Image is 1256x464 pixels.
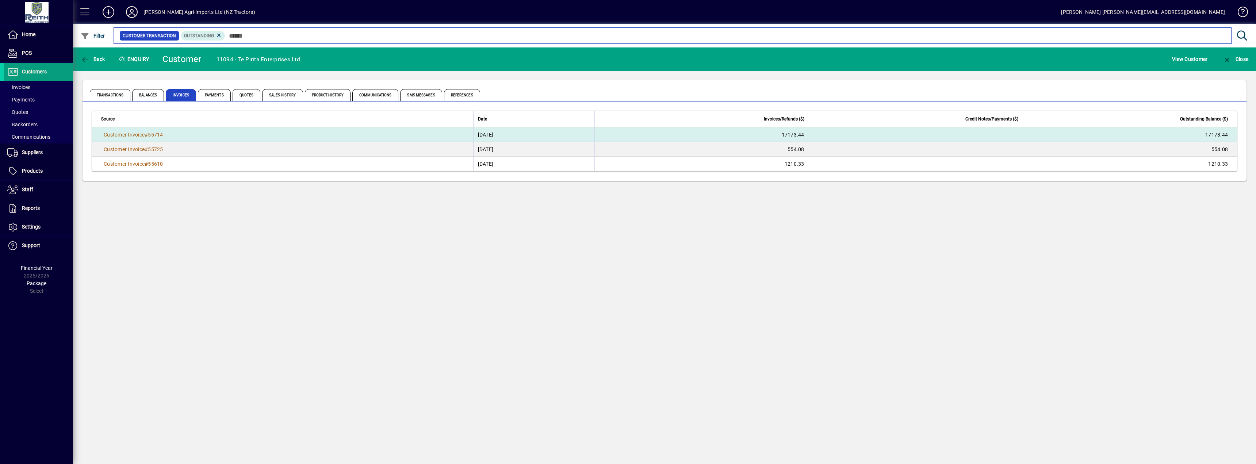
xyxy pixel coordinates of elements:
[81,33,105,39] span: Filter
[7,97,35,103] span: Payments
[81,56,105,62] span: Back
[473,127,594,142] td: [DATE]
[965,115,1018,123] span: Credit Notes/Payments ($)
[27,280,46,286] span: Package
[305,89,351,101] span: Product History
[73,53,113,66] app-page-header-button: Back
[594,127,809,142] td: 17173.44
[1061,6,1225,18] div: [PERSON_NAME] [PERSON_NAME][EMAIL_ADDRESS][DOMAIN_NAME]
[594,142,809,157] td: 554.08
[4,106,73,118] a: Quotes
[181,31,225,41] mat-chip: Outstanding Status: Outstanding
[184,33,214,38] span: Outstanding
[4,181,73,199] a: Staff
[132,89,164,101] span: Balances
[1170,53,1209,66] button: View Customer
[104,161,145,167] span: Customer Invoice
[22,50,32,56] span: POS
[1172,53,1207,65] span: View Customer
[4,162,73,180] a: Products
[101,131,166,139] a: Customer Invoice#55714
[7,134,50,140] span: Communications
[22,168,43,174] span: Products
[4,218,73,236] a: Settings
[143,6,255,18] div: [PERSON_NAME] Agri-Imports Ltd (NZ Tractors)
[217,54,300,65] div: 11094 - Te Pirita Enterprises Ltd
[22,242,40,248] span: Support
[4,81,73,93] a: Invoices
[4,44,73,62] a: POS
[148,146,163,152] span: 55725
[1180,115,1228,123] span: Outstanding Balance ($)
[120,5,143,19] button: Profile
[1223,56,1248,62] span: Close
[1232,1,1247,25] a: Knowledge Base
[1023,157,1237,171] td: 1210.33
[22,224,41,230] span: Settings
[4,93,73,106] a: Payments
[4,131,73,143] a: Communications
[1221,53,1250,66] button: Close
[478,115,590,123] div: Date
[113,53,157,65] div: Enquiry
[22,69,47,74] span: Customers
[473,142,594,157] td: [DATE]
[4,237,73,255] a: Support
[145,161,148,167] span: #
[97,5,120,19] button: Add
[166,89,196,101] span: Invoices
[123,32,176,39] span: Customer Transaction
[400,89,442,101] span: SMS Messages
[79,29,107,42] button: Filter
[7,122,38,127] span: Backorders
[1215,53,1256,66] app-page-header-button: Close enquiry
[22,205,40,211] span: Reports
[145,132,148,138] span: #
[764,115,804,123] span: Invoices/Refunds ($)
[594,157,809,171] td: 1210.33
[444,89,480,101] span: References
[478,115,487,123] span: Date
[352,89,398,101] span: Communications
[7,84,30,90] span: Invoices
[104,132,145,138] span: Customer Invoice
[4,26,73,44] a: Home
[162,53,202,65] div: Customer
[1023,142,1237,157] td: 554.08
[4,199,73,218] a: Reports
[233,89,261,101] span: Quotes
[90,89,130,101] span: Transactions
[101,145,166,153] a: Customer Invoice#55725
[101,115,115,123] span: Source
[4,143,73,162] a: Suppliers
[79,53,107,66] button: Back
[7,109,28,115] span: Quotes
[473,157,594,171] td: [DATE]
[104,146,145,152] span: Customer Invoice
[22,31,35,37] span: Home
[1023,127,1237,142] td: 17173.44
[22,149,43,155] span: Suppliers
[148,161,163,167] span: 55610
[145,146,148,152] span: #
[4,118,73,131] a: Backorders
[148,132,163,138] span: 55714
[198,89,231,101] span: Payments
[21,265,53,271] span: Financial Year
[22,187,33,192] span: Staff
[101,160,166,168] a: Customer Invoice#55610
[262,89,303,101] span: Sales History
